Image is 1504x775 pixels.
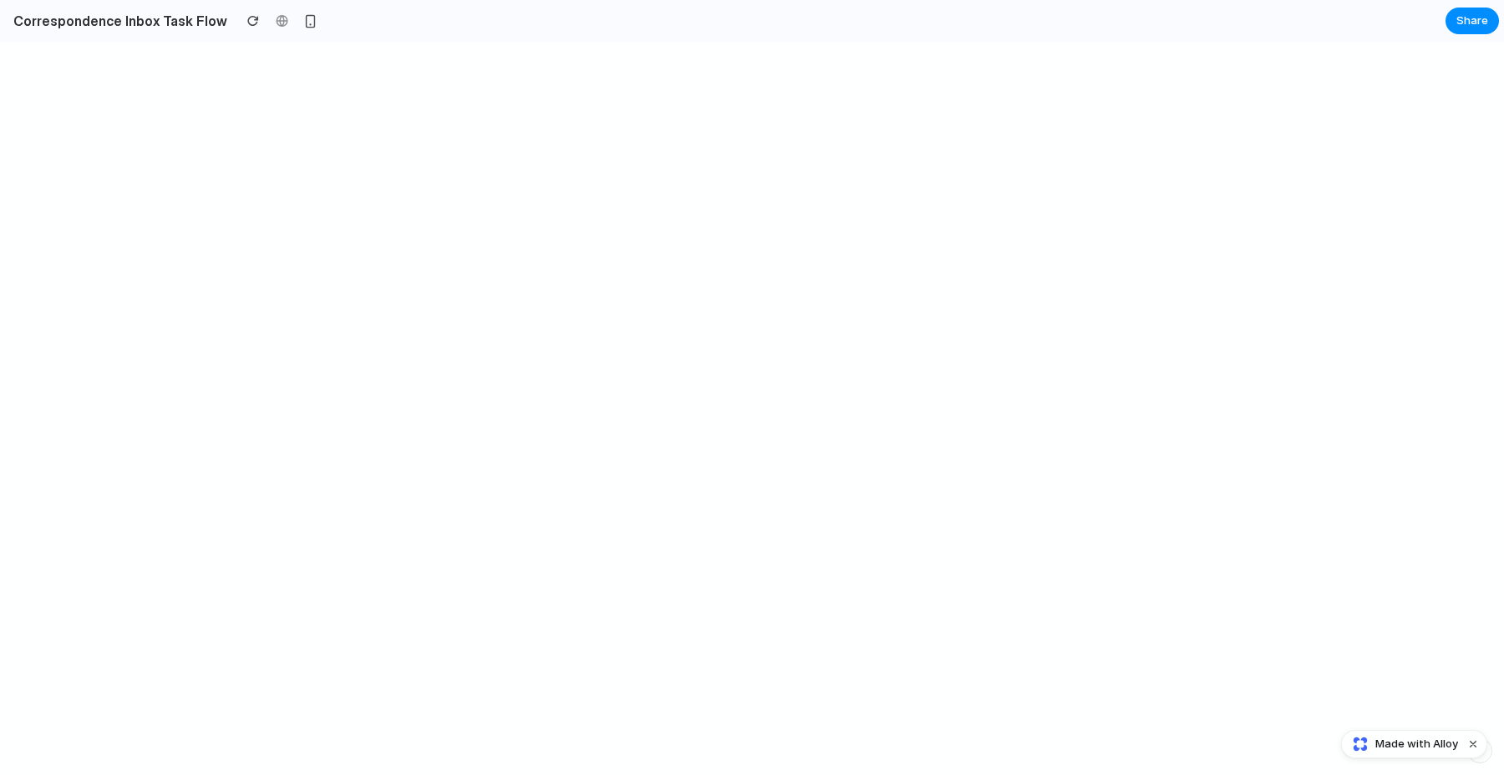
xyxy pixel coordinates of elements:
span: Share [1456,13,1488,29]
a: Made with Alloy [1342,736,1460,752]
button: Dismiss watermark [1463,734,1483,754]
h2: Correspondence Inbox Task Flow [7,11,227,31]
span: Made with Alloy [1375,736,1458,752]
button: Share [1446,8,1499,34]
